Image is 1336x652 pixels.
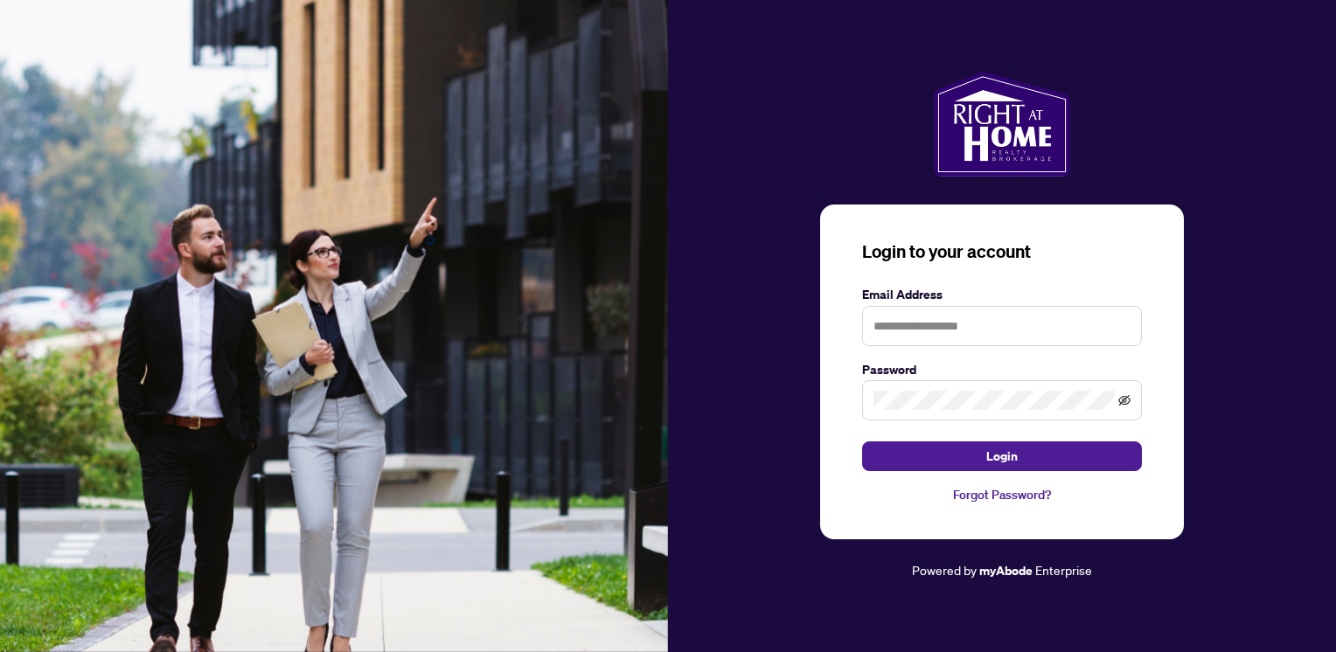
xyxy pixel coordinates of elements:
button: Login [862,441,1142,471]
label: Email Address [862,285,1142,304]
img: ma-logo [934,72,1069,177]
span: Login [986,442,1018,470]
label: Password [862,360,1142,379]
h3: Login to your account [862,239,1142,264]
span: Powered by [912,562,977,578]
a: myAbode [979,561,1033,580]
span: eye-invisible [1118,394,1131,406]
a: Forgot Password? [862,485,1142,504]
span: Enterprise [1035,562,1092,578]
